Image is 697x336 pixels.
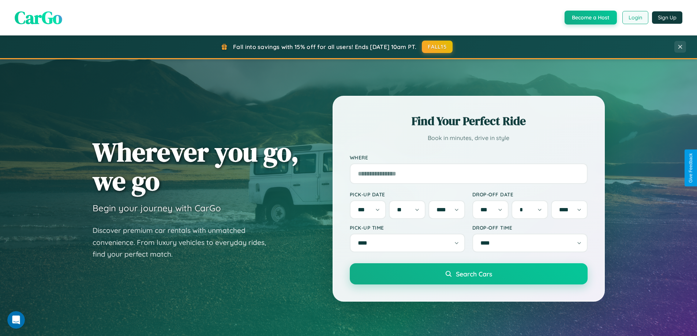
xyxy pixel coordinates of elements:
span: CarGo [15,5,62,30]
span: Search Cars [456,270,492,278]
p: Book in minutes, drive in style [350,133,588,143]
div: Give Feedback [688,153,693,183]
label: Drop-off Time [472,224,588,231]
p: Discover premium car rentals with unmatched convenience. From luxury vehicles to everyday rides, ... [93,224,276,260]
button: FALL15 [422,41,453,53]
button: Become a Host [565,11,617,24]
button: Login [622,11,648,24]
h2: Find Your Perfect Ride [350,113,588,129]
h3: Begin your journey with CarGo [93,203,221,214]
iframe: Intercom live chat [7,311,25,329]
button: Sign Up [652,11,682,24]
h1: Wherever you go, we go [93,137,299,195]
button: Search Cars [350,263,588,284]
span: Fall into savings with 15% off for all users! Ends [DATE] 10am PT. [233,43,416,50]
label: Pick-up Time [350,224,465,231]
label: Where [350,154,588,161]
label: Pick-up Date [350,191,465,197]
label: Drop-off Date [472,191,588,197]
